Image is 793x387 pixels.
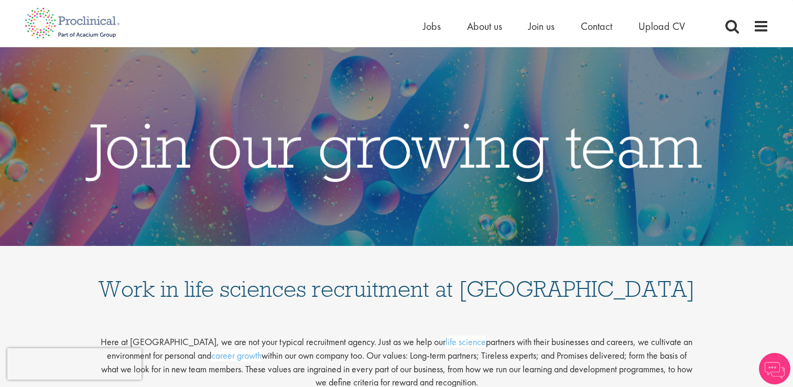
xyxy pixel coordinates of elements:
a: career growth [211,349,262,361]
iframe: reCAPTCHA [7,348,142,380]
a: Jobs [423,19,441,33]
a: Upload CV [638,19,685,33]
a: life science [446,336,486,348]
a: About us [467,19,502,33]
h1: Work in life sciences recruitment at [GEOGRAPHIC_DATA] [98,256,696,300]
a: Contact [581,19,612,33]
img: Chatbot [759,353,790,384]
a: Join us [528,19,555,33]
